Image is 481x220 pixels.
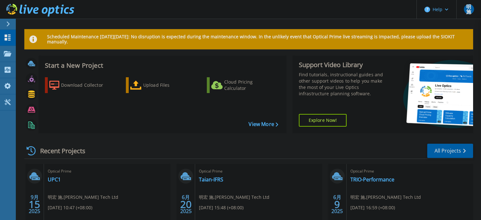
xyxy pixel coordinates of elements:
a: Taian-IFRS [199,176,223,183]
div: Recent Projects [24,143,94,159]
span: 15 [29,202,40,207]
span: Optical Prime [48,168,167,175]
span: 明宏 施 , [PERSON_NAME] Tech Ltd [350,194,421,201]
div: Upload Files [143,79,194,91]
span: [DATE] 16:59 (+08:00) [350,204,395,211]
div: Download Collector [61,79,112,91]
a: View More [249,121,278,127]
div: Find tutorials, instructional guides and other support videos to help you make the most of your L... [299,72,390,97]
span: 明施 [464,4,474,14]
a: TRIO-Performance [350,176,394,183]
a: Cloud Pricing Calculator [207,77,277,93]
span: 20 [180,202,192,207]
h3: Start a New Project [45,62,278,69]
a: Upload Files [126,77,196,93]
span: 明宏 施 , [PERSON_NAME] Tech Ltd [48,194,118,201]
a: Download Collector [45,77,115,93]
div: Cloud Pricing Calculator [224,79,275,91]
div: 6月 2025 [180,193,192,216]
div: 6月 2025 [331,193,343,216]
span: [DATE] 15:48 (+08:00) [199,204,244,211]
span: 9 [334,202,340,207]
a: Explore Now! [299,114,347,127]
span: [DATE] 10:47 (+08:00) [48,204,92,211]
span: Optical Prime [350,168,469,175]
p: Scheduled Maintenance [DATE][DATE]: No disruption is expected during the maintenance window. In t... [47,34,468,44]
div: 9月 2025 [28,193,40,216]
a: All Projects [427,144,473,158]
div: Support Video Library [299,61,390,69]
span: 明宏 施 , [PERSON_NAME] Tech Ltd [199,194,269,201]
span: Optical Prime [199,168,318,175]
a: UPC1 [48,176,61,183]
